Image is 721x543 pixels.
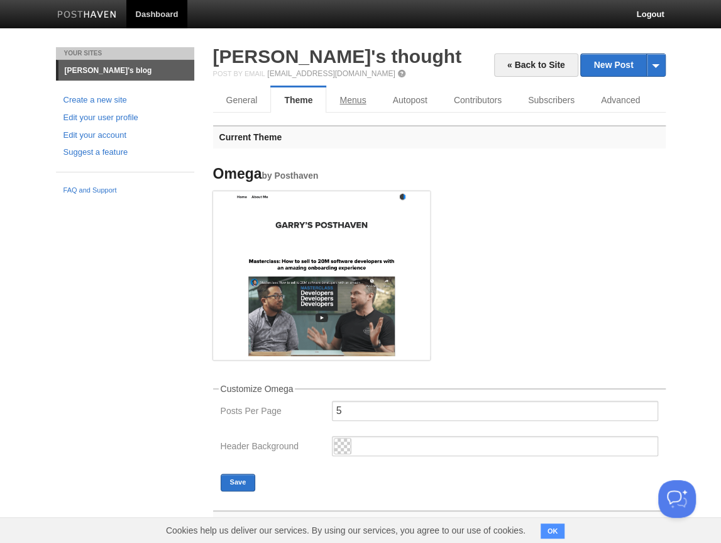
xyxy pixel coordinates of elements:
a: [PERSON_NAME]'s blog [58,60,194,81]
h3: Available Themes [213,510,666,534]
button: OK [541,523,565,539]
label: Header Background [221,442,324,454]
img: Posthaven-bar [57,11,117,20]
a: Create a new site [63,94,187,107]
li: Your Sites [56,47,194,60]
a: [EMAIL_ADDRESS][DOMAIN_NAME] [267,69,395,78]
img: Screenshot [213,191,430,356]
a: FAQ and Support [63,185,187,196]
a: Autopost [379,87,440,113]
a: « Back to Site [494,53,578,77]
h3: Current Theme [213,125,666,148]
a: Edit your user profile [63,111,187,125]
a: Menus [326,87,379,113]
span: Post by Email [213,70,265,77]
a: Suggest a feature [63,146,187,159]
span: Cookies help us deliver our services. By using our services, you agree to our use of cookies. [153,518,538,543]
a: [PERSON_NAME]'s thought [213,46,461,67]
a: Edit your account [63,129,187,142]
iframe: Help Scout Beacon - Open [658,480,696,518]
a: New Post [581,54,664,76]
a: Subscribers [515,87,588,113]
a: Theme [270,87,326,113]
legend: Customize Omega [219,384,295,393]
label: Posts Per Page [221,406,324,418]
h4: Omega [213,166,430,182]
a: Advanced [588,87,653,113]
button: Save [221,474,256,491]
a: General [213,87,271,113]
small: by Posthaven [261,171,318,181]
a: Contributors [441,87,515,113]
